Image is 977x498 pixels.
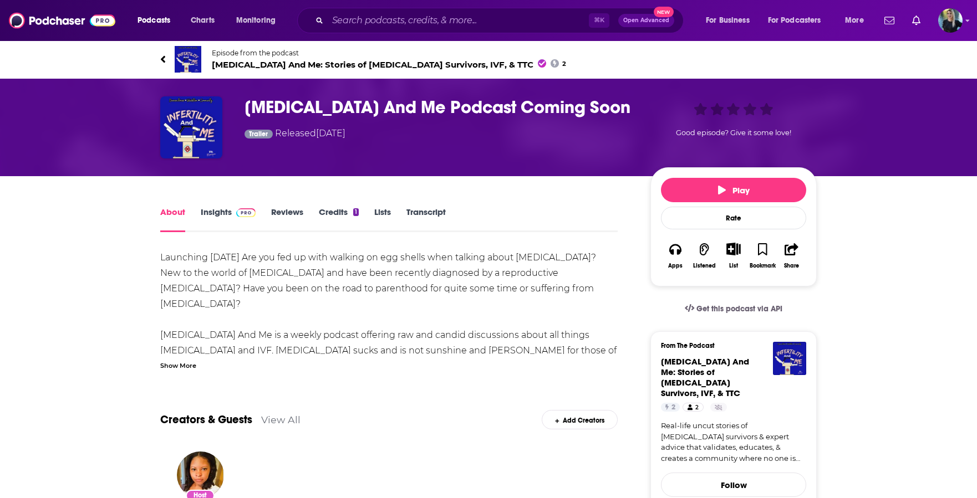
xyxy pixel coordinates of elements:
button: open menu [698,12,764,29]
span: For Business [706,13,750,28]
button: open menu [761,12,837,29]
a: About [160,207,185,232]
div: List [729,262,738,269]
div: Bookmark [750,263,776,269]
div: Listened [693,263,716,269]
a: Infertility And Me: Stories of Infertility Survivors, IVF, & TTC [661,356,749,398]
span: Open Advanced [623,18,669,23]
div: Released [DATE] [245,127,345,142]
span: More [845,13,864,28]
div: Search podcasts, credits, & more... [308,8,694,33]
a: Creators & Guests [160,413,252,427]
img: Infertility And Me: Stories of Infertility Survivors, IVF, & TTC [773,342,806,375]
span: 2 [695,402,699,413]
button: open menu [228,12,290,29]
input: Search podcasts, credits, & more... [328,12,589,29]
button: Show profile menu [938,8,963,33]
a: View All [261,414,301,425]
span: Play [718,185,750,196]
a: Show notifications dropdown [908,11,925,30]
span: For Podcasters [768,13,821,28]
button: Listened [690,235,719,276]
span: 2 [671,402,675,413]
button: Follow [661,473,806,497]
div: Share [784,263,799,269]
a: InsightsPodchaser Pro [201,207,256,232]
button: Share [777,235,806,276]
img: Infertility And Me: Stories of Infertility Survivors, IVF, & TTC [175,46,201,73]
span: Episode from the podcast [212,49,566,57]
a: Charts [184,12,221,29]
a: Show notifications dropdown [880,11,899,30]
button: open menu [837,12,878,29]
a: 2 [683,403,704,412]
a: Reviews [271,207,303,232]
span: Good episode? Give it some love! [676,129,791,137]
a: Infertility And Me: Stories of Infertility Survivors, IVF, & TTCEpisode from the podcast[MEDICAL_... [160,46,817,73]
img: Podchaser - Follow, Share and Rate Podcasts [9,10,115,31]
div: Rate [661,207,806,229]
span: ⌘ K [589,13,609,28]
button: Play [661,178,806,202]
span: Logged in as ChelseaKershaw [938,8,963,33]
button: Open AdvancedNew [618,14,674,27]
span: Get this podcast via API [696,304,782,314]
div: 1 [353,208,359,216]
span: 2 [562,61,566,66]
span: Podcasts [138,13,170,28]
a: Lists [374,207,391,232]
button: Show More Button [722,243,745,255]
div: Apps [668,263,683,269]
div: Show More ButtonList [719,235,748,276]
button: Apps [661,235,690,276]
span: [MEDICAL_DATA] And Me: Stories of [MEDICAL_DATA] Survivors, IVF, & TTC [212,59,566,70]
div: Add Creators [542,410,618,429]
img: Infertility And Me Podcast Coming Soon [160,96,222,158]
button: Bookmark [748,235,777,276]
span: Trailer [249,131,268,137]
span: Monitoring [236,13,276,28]
img: User Profile [938,8,963,33]
img: Podchaser Pro [236,208,256,217]
h3: From The Podcast [661,342,797,350]
a: Get this podcast via API [676,295,791,322]
a: Transcript [406,207,446,232]
a: Real-life uncut stories of [MEDICAL_DATA] survivors & expert advice that validates, educates, & c... [661,420,806,464]
a: Credits1 [319,207,359,232]
button: open menu [130,12,185,29]
span: Charts [191,13,215,28]
a: 2 [661,403,680,412]
span: [MEDICAL_DATA] And Me: Stories of [MEDICAL_DATA] Survivors, IVF, & TTC [661,356,749,398]
h1: Infertility And Me Podcast Coming Soon [245,96,633,118]
span: New [654,7,674,17]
